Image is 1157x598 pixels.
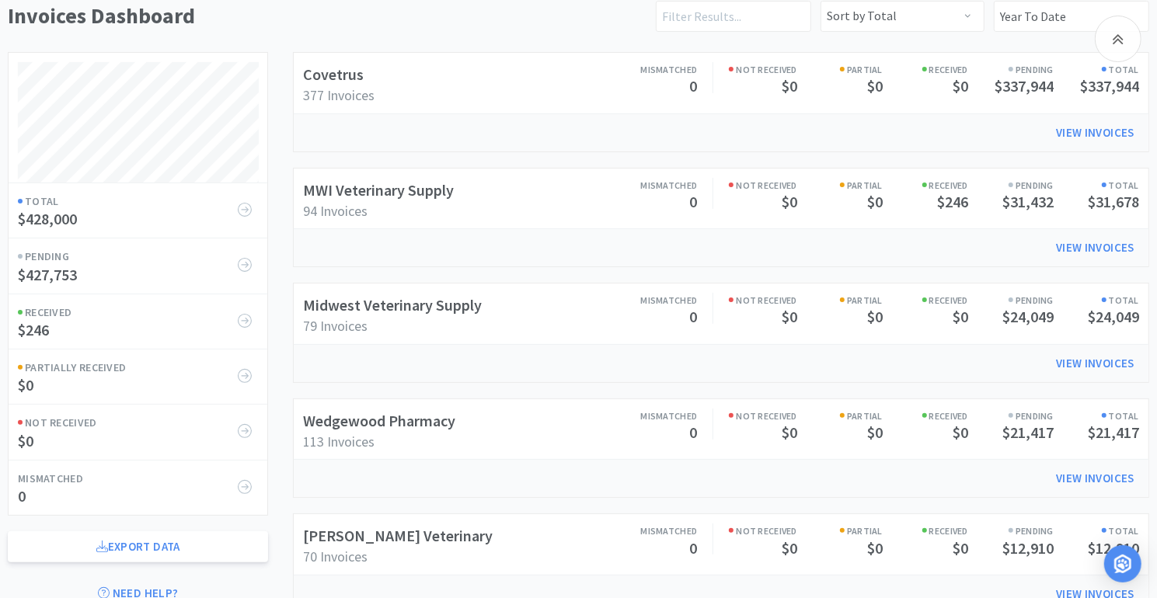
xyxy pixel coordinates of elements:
[1054,62,1139,96] a: Total$337,944
[303,433,375,450] span: 113 Invoices
[1002,192,1054,211] span: $31,432
[9,183,267,238] a: Total$428,000
[797,62,883,96] a: Partial$0
[9,238,267,293] a: Pending$427,753
[303,64,364,84] a: Covetrus
[303,317,368,335] span: 79 Invoices
[9,349,267,404] a: Partially Received$0
[612,523,697,538] h6: Mismatched
[953,76,968,96] span: $0
[883,62,968,77] h6: Received
[968,523,1054,557] a: Pending$12,910
[9,294,267,349] a: Received$246
[782,76,797,96] span: $0
[968,409,1054,423] h6: Pending
[1045,348,1145,379] a: View Invoices
[303,411,455,430] a: Wedgewood Pharmacy
[303,295,482,315] a: Midwest Veterinary Supply
[612,409,697,442] a: Mismatched0
[18,193,244,210] h6: Total
[729,62,797,77] h6: Not Received
[1045,232,1145,263] a: View Invoices
[1002,422,1054,442] span: $21,417
[1002,538,1054,558] span: $12,910
[18,209,77,228] span: $428,000
[18,320,49,339] span: $246
[782,307,797,326] span: $0
[18,375,33,395] span: $0
[1045,117,1145,148] a: View Invoices
[729,409,797,423] h6: Not Received
[968,62,1054,77] h6: Pending
[1054,293,1139,326] a: Total$24,049
[18,248,244,265] h6: Pending
[883,178,968,211] a: Received$246
[995,76,1054,96] span: $337,944
[782,538,797,558] span: $0
[1054,523,1139,538] h6: Total
[1088,307,1139,326] span: $24,049
[1104,545,1141,582] div: Open Intercom Messenger
[729,62,797,96] a: Not Received$0
[9,460,267,515] a: Mismatched0
[612,523,697,557] a: Mismatched0
[1088,192,1139,211] span: $31,678
[968,178,1054,211] a: Pending$31,432
[303,202,368,220] span: 94 Invoices
[612,178,697,193] h6: Mismatched
[1054,293,1139,308] h6: Total
[656,1,811,32] input: Filter Results...
[18,359,244,376] h6: Partially Received
[883,523,968,557] a: Received$0
[867,307,883,326] span: $0
[883,178,968,193] h6: Received
[612,62,697,96] a: Mismatched0
[1088,422,1139,442] span: $21,417
[612,178,697,211] a: Mismatched0
[18,265,77,284] span: $427,753
[729,523,797,557] a: Not Received$0
[968,293,1054,308] h6: Pending
[953,422,968,442] span: $0
[1002,307,1054,326] span: $24,049
[18,431,33,450] span: $0
[797,293,883,326] a: Partial$0
[1088,538,1139,558] span: $12,910
[883,62,968,96] a: Received$0
[729,293,797,326] a: Not Received$0
[729,178,797,193] h6: Not Received
[953,538,968,558] span: $0
[937,192,968,211] span: $246
[303,86,375,104] span: 377 Invoices
[867,192,883,211] span: $0
[1045,463,1145,494] a: View Invoices
[1054,178,1139,193] h6: Total
[867,422,883,442] span: $0
[797,523,883,557] a: Partial$0
[18,304,244,321] h6: Received
[1054,523,1139,557] a: Total$12,910
[968,523,1054,538] h6: Pending
[797,523,883,538] h6: Partial
[18,414,244,431] h6: Not Received
[729,293,797,308] h6: Not Received
[729,523,797,538] h6: Not Received
[883,409,968,423] h6: Received
[953,307,968,326] span: $0
[729,178,797,211] a: Not Received$0
[1080,76,1139,96] span: $337,944
[689,538,697,558] span: 0
[303,548,368,565] span: 70 Invoices
[883,293,968,326] a: Received$0
[867,76,883,96] span: $0
[1054,409,1139,442] a: Total$21,417
[797,409,883,442] a: Partial$0
[1054,178,1139,211] a: Total$31,678
[1054,62,1139,77] h6: Total
[797,178,883,211] a: Partial$0
[689,307,697,326] span: 0
[968,409,1054,442] a: Pending$21,417
[782,422,797,442] span: $0
[689,192,697,211] span: 0
[994,1,1149,32] input: Select date range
